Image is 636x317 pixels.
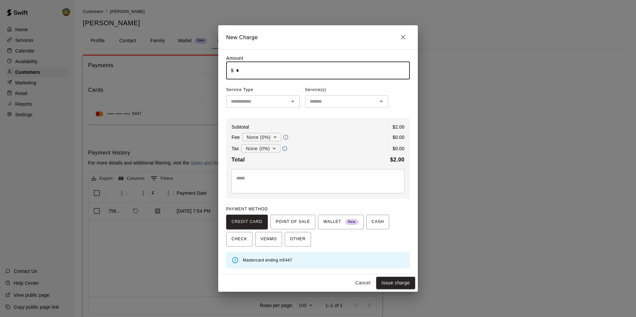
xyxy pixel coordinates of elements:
[276,217,310,227] span: POINT OF SALE
[232,217,262,227] span: CREDIT CARD
[345,218,358,227] span: New
[288,97,297,106] button: Open
[366,215,389,229] button: CASH
[232,157,245,162] b: Total
[352,277,374,289] button: Cancel
[393,134,404,141] p: $ 0.00
[232,134,240,141] p: Fee
[377,97,386,106] button: Open
[390,157,404,162] b: $ 2.00
[393,124,404,130] p: $ 2.00
[218,25,418,49] h2: New Charge
[226,55,243,61] label: Amount
[255,232,282,247] button: VENMO
[318,215,364,229] button: WALLET New
[393,145,404,152] p: $ 0.00
[242,131,281,143] div: None (0%)
[241,142,280,155] div: None (0%)
[226,215,268,229] button: CREDIT CARD
[376,277,415,289] button: Issue charge
[243,258,292,263] span: Mastercard ending in 5447
[232,124,249,130] p: Subtotal
[372,217,384,227] span: CASH
[290,234,306,245] span: OTHER
[323,217,358,227] span: WALLET
[226,232,252,247] button: CHECK
[305,85,326,95] span: Service(s)
[232,234,247,245] span: CHECK
[226,207,268,211] span: PAYMENT METHOD
[226,85,300,95] span: Service Type
[285,232,311,247] button: OTHER
[260,234,277,245] span: VENMO
[232,145,239,152] p: Tax
[397,31,410,44] button: Close
[231,67,234,74] p: $
[270,215,315,229] button: POINT OF SALE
